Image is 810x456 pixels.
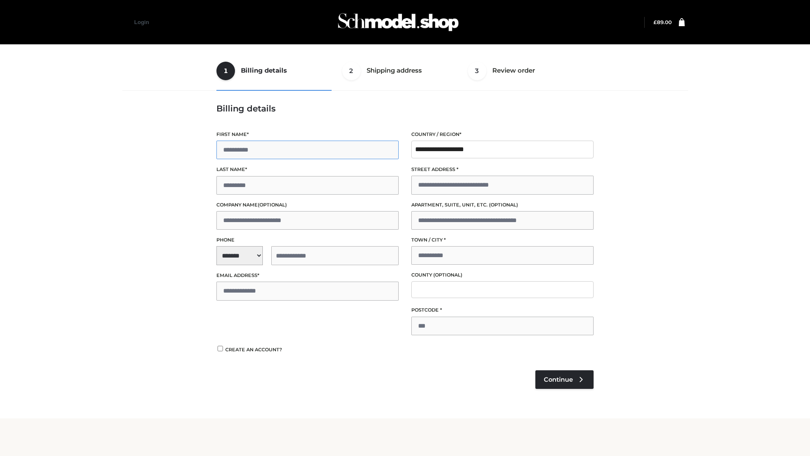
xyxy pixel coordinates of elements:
label: Last name [216,166,399,174]
img: Schmodel Admin 964 [335,5,462,39]
label: Town / City [411,236,594,244]
label: Company name [216,201,399,209]
a: Continue [535,370,594,389]
span: Create an account? [225,347,282,353]
label: Phone [216,236,399,244]
label: Country / Region [411,130,594,138]
a: Login [134,19,149,25]
label: Apartment, suite, unit, etc. [411,201,594,209]
span: (optional) [433,272,462,278]
span: (optional) [258,202,287,208]
input: Create an account? [216,346,224,351]
span: (optional) [489,202,518,208]
label: Email address [216,271,399,280]
label: Street address [411,166,594,174]
a: £89.00 [653,19,672,25]
bdi: 89.00 [653,19,672,25]
span: £ [653,19,657,25]
span: Continue [544,376,573,383]
label: Postcode [411,306,594,314]
label: First name [216,130,399,138]
h3: Billing details [216,103,594,114]
label: County [411,271,594,279]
